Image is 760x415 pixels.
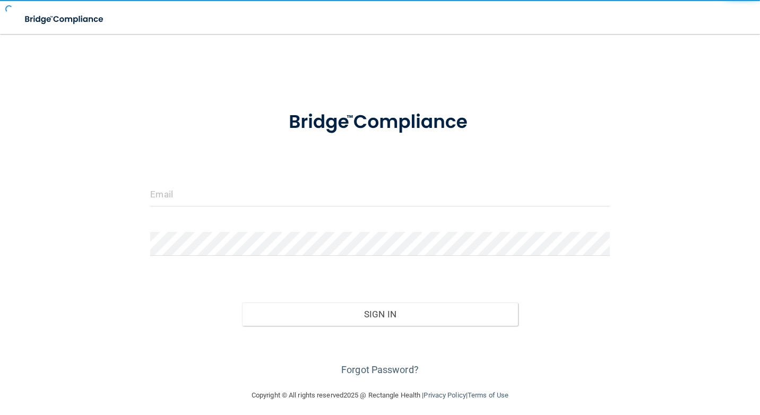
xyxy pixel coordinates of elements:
a: Terms of Use [468,391,508,399]
img: bridge_compliance_login_screen.278c3ca4.svg [269,98,491,147]
a: Forgot Password? [341,364,419,375]
button: Sign In [242,302,517,326]
a: Privacy Policy [424,391,465,399]
div: Copyright © All rights reserved 2025 @ Rectangle Health | | [186,378,574,412]
img: bridge_compliance_login_screen.278c3ca4.svg [16,8,114,30]
input: Email [150,183,609,206]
